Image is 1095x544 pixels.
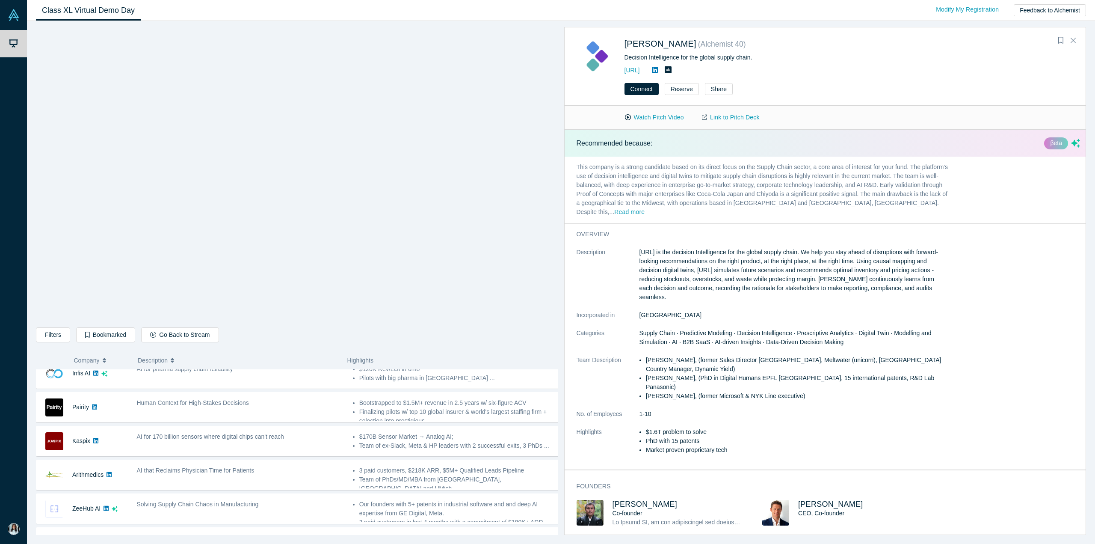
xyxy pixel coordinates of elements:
li: 3 paid customers, $218K ARR, $5M+ Qualified Leads Pipeline [359,466,559,475]
span: AI for 170 billion sensors where digital chips can't reach [137,433,284,440]
li: PhD with 15 patents [646,437,948,446]
li: Market proven proprietary tech [646,446,948,455]
a: Modify My Registration [927,2,1008,17]
img: Pairity's Logo [45,398,63,416]
li: Very experienced team [359,534,559,543]
p: This company is a strong candidate based on its direct focus on the Supply Chain sector, a core a... [565,157,960,223]
svg: dsa ai sparkles [101,371,107,377]
button: Bookmark [1055,35,1067,47]
a: [PERSON_NAME] [624,39,696,48]
span: Solving Supply Chain Chaos in Manufacturing [137,501,259,508]
span: AI for pharma supply chain reliability [137,366,233,372]
svg: dsa ai sparkles [112,506,118,512]
span: Supply Chain · Predictive Modeling · Decision Intelligence · Prescriptive Analytics · Digital Twi... [639,330,932,345]
a: Link to Pitch Deck [693,110,769,125]
small: ( Alchemist 40 ) [698,40,746,48]
button: Reserve [665,83,699,95]
a: Class XL Virtual Demo Day [36,0,141,21]
dt: No. of Employees [577,410,639,428]
p: Recommended because: [577,138,653,149]
div: Decision Intelligence for the global supply chain. [624,53,910,62]
button: Description [138,351,338,369]
span: AI that Reclaims Physician Time for Patients [137,467,255,474]
a: [PERSON_NAME] [798,500,863,508]
span: Highlights [347,357,373,364]
span: Co-founder [613,510,642,517]
button: Bookmarked [76,327,135,342]
dt: Highlights [577,428,639,464]
img: Alchemist Vault Logo [8,9,20,21]
button: Feedback to Alchemist [1014,4,1086,16]
span: Description [138,351,168,369]
svg: dsa ai sparkles [1071,139,1080,148]
img: Sinjin Wolf's Profile Image [577,500,604,526]
a: Infis AI [72,370,90,377]
li: [PERSON_NAME], (PhD in Digital Humans EPFL [GEOGRAPHIC_DATA], 15 international patents, R&D Lab P... [646,374,948,392]
button: Company [74,351,129,369]
span: Human Context for High-Stakes Decisions [137,399,249,406]
button: Watch Pitch Video [616,110,693,125]
span: Your AI Data Strategist. [137,535,199,541]
button: Read more [614,208,645,217]
img: Kimaru AI's Logo [577,37,616,76]
li: Our founders with 5+ patents in industrial software and and deep AI expertise from GE Digital, Meta. [359,500,559,518]
button: Close [1067,34,1080,48]
dd: 1-10 [639,410,948,419]
button: Connect [624,83,659,95]
span: Company [74,351,100,369]
a: Pairity [72,404,89,410]
p: [URL] is the decision Intelligence for the global supply chain. We help you stay ahead of disrupt... [639,248,948,302]
li: $170B Sensor Market → Analog AI; [359,432,559,441]
a: Arithmedics [72,471,104,478]
h3: overview [577,230,936,239]
li: [PERSON_NAME], (former Sales Director [GEOGRAPHIC_DATA], Meltwater (unicorn), [GEOGRAPHIC_DATA] C... [646,356,948,374]
button: Go Back to Stream [141,327,219,342]
img: Arithmedics's Logo [45,466,63,484]
img: Evan Burkosky's Profile Image [762,500,789,526]
li: Bootstrapped to $1.5M+ revenue in 2.5 years w/ six-figure ACV [359,398,559,407]
li: Team of PhDs/MD/MBA from [GEOGRAPHIC_DATA], [GEOGRAPHIC_DATA] and UMich. ... [359,475,559,493]
li: 3 paid customers in last 4 months with a commitment of $180K+ ARR ... [359,518,559,527]
span: CEO, Co-founder [798,510,844,517]
button: Share [705,83,733,95]
dd: [GEOGRAPHIC_DATA] [639,311,948,320]
img: Kaspix's Logo [45,432,63,450]
dt: Team Description [577,356,639,410]
a: ZeeHub AI [72,505,101,512]
h3: Founders [577,482,936,491]
button: Filters [36,327,70,342]
img: ZeeHub AI's Logo [45,500,63,518]
li: Pilots with big pharma in [GEOGRAPHIC_DATA] ... [359,374,559,383]
li: $1.6T problem to solve [646,428,948,437]
a: [URL] [624,67,640,74]
dt: Description [577,248,639,311]
div: βeta [1044,137,1068,149]
a: Kaspix [72,437,90,444]
dt: Incorporated in [577,311,639,329]
img: Infis AI's Logo [45,365,63,383]
li: [PERSON_NAME], (former Microsoft & NYK Line executive) [646,392,948,401]
dt: Categories [577,329,639,356]
iframe: Kimaru AI [36,28,558,321]
li: Team of ex-Slack, Meta & HP leaders with 2 successful exits, 3 PhDs ... [359,441,559,450]
li: Finalizing pilots w/ top 10 global insurer & world's largest staffing firm + selection into prest... [359,407,559,425]
img: Chloe Kinderman's Account [8,523,20,535]
a: [PERSON_NAME] [613,500,678,508]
